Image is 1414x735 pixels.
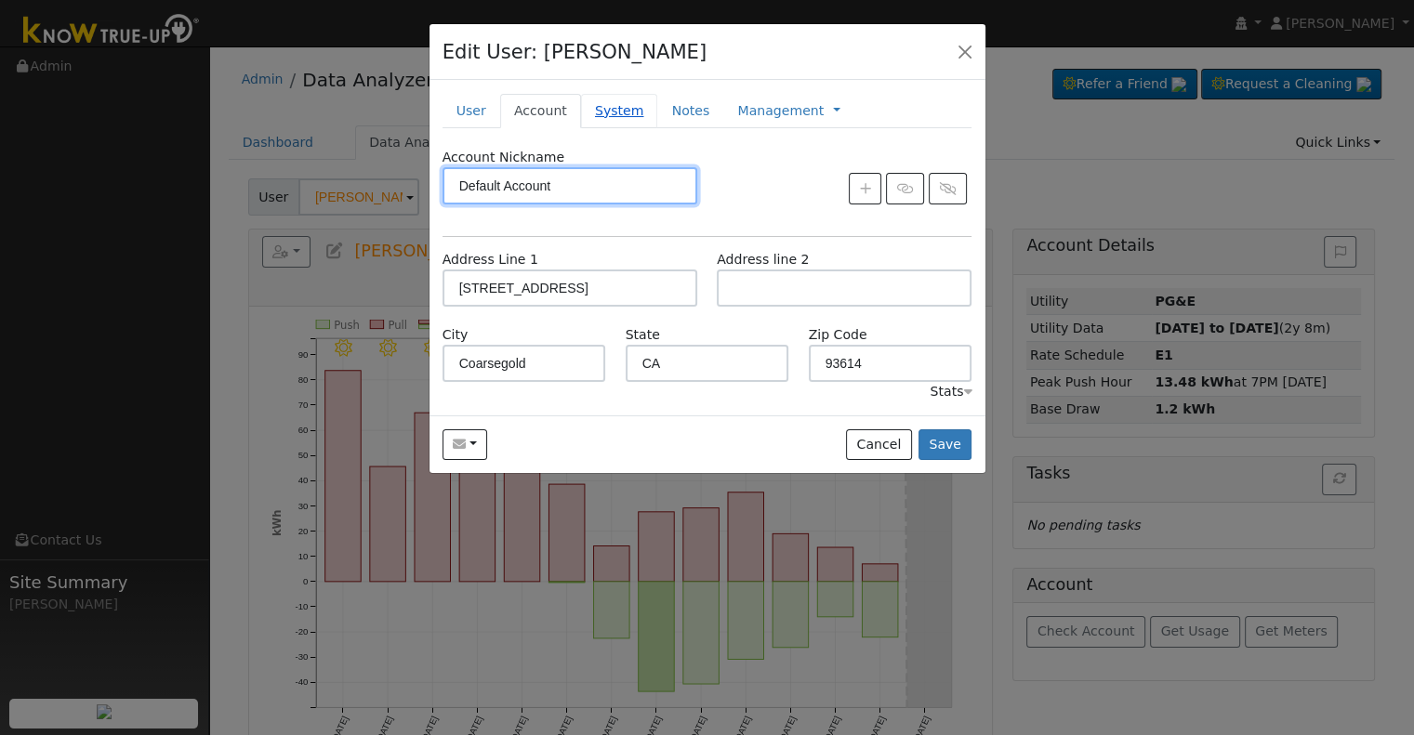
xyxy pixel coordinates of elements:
[626,325,660,345] label: State
[849,173,881,204] button: Create New Account
[443,429,488,461] button: mschris@sti.net
[500,94,581,128] a: Account
[443,37,707,67] h4: Edit User: [PERSON_NAME]
[929,173,967,204] button: Unlink Account
[443,325,469,345] label: City
[581,94,658,128] a: System
[737,101,824,121] a: Management
[886,173,924,204] button: Link Account
[717,250,809,269] label: Address line 2
[930,382,971,401] div: Stats
[846,429,912,461] button: Cancel
[809,325,867,345] label: Zip Code
[443,94,500,128] a: User
[918,429,972,461] button: Save
[657,94,723,128] a: Notes
[443,250,538,269] label: Address Line 1
[443,148,565,167] label: Account Nickname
